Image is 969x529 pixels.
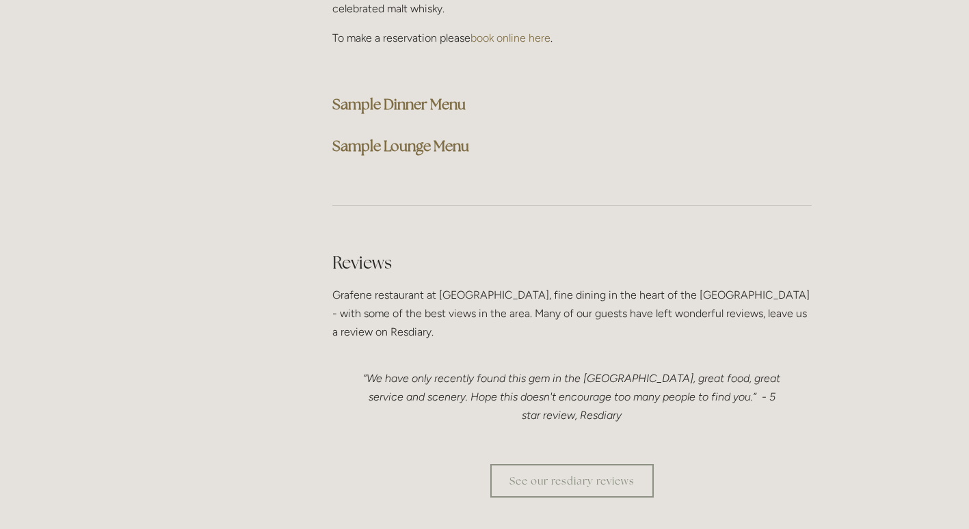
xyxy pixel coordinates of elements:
[470,31,550,44] a: book online here
[332,251,812,275] h2: Reviews
[332,137,469,155] a: Sample Lounge Menu
[332,29,812,47] p: To make a reservation please .
[490,464,654,498] a: See our resdiary reviews
[360,369,784,425] p: “We have only recently found this gem in the [GEOGRAPHIC_DATA], great food, great service and sce...
[332,95,466,113] a: Sample Dinner Menu
[332,286,812,342] p: Grafene restaurant at [GEOGRAPHIC_DATA], fine dining in the heart of the [GEOGRAPHIC_DATA] - with...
